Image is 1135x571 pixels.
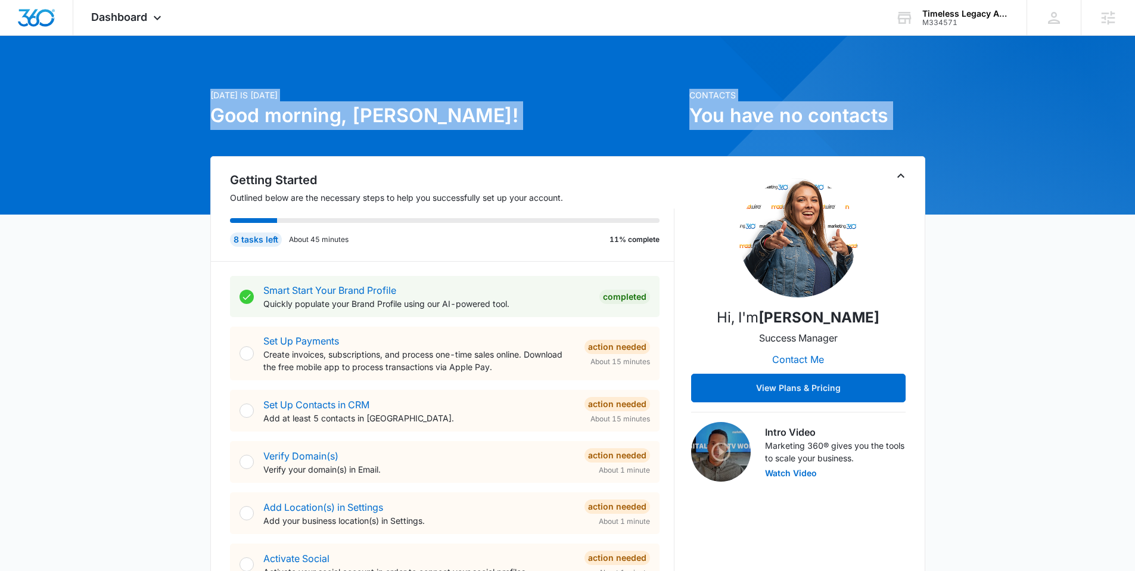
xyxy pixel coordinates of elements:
[230,232,282,247] div: 8 tasks left
[263,335,339,347] a: Set Up Payments
[922,18,1009,27] div: account id
[584,340,650,354] div: Action Needed
[765,425,906,439] h3: Intro Video
[922,9,1009,18] div: account name
[210,89,682,101] p: [DATE] is [DATE]
[584,499,650,514] div: Action Needed
[599,465,650,476] span: About 1 minute
[132,70,201,78] div: Keywords by Traffic
[19,31,29,41] img: website_grey.svg
[765,439,906,464] p: Marketing 360® gives you the tools to scale your business.
[230,171,674,189] h2: Getting Started
[590,414,650,424] span: About 15 minutes
[610,234,660,245] p: 11% complete
[45,70,107,78] div: Domain Overview
[689,101,925,130] h1: You have no contacts
[263,297,590,310] p: Quickly populate your Brand Profile using our AI-powered tool.
[210,101,682,130] h1: Good morning, [PERSON_NAME]!
[263,463,575,476] p: Verify your domain(s) in Email.
[691,422,751,482] img: Intro Video
[765,469,817,477] button: Watch Video
[584,397,650,411] div: Action Needed
[19,19,29,29] img: logo_orange.svg
[584,551,650,565] div: Action Needed
[691,374,906,402] button: View Plans & Pricing
[263,412,575,424] p: Add at least 5 contacts in [GEOGRAPHIC_DATA].
[91,11,147,23] span: Dashboard
[263,450,338,462] a: Verify Domain(s)
[263,514,575,527] p: Add your business location(s) in Settings.
[717,307,879,328] p: Hi, I'm
[263,284,396,296] a: Smart Start Your Brand Profile
[894,169,908,183] button: Toggle Collapse
[760,345,836,374] button: Contact Me
[31,31,131,41] div: Domain: [DOMAIN_NAME]
[263,553,329,564] a: Activate Social
[759,331,838,345] p: Success Manager
[739,178,858,297] img: Jenna Freeman
[32,69,42,79] img: tab_domain_overview_orange.svg
[263,501,383,513] a: Add Location(s) in Settings
[599,516,650,527] span: About 1 minute
[230,191,674,204] p: Outlined below are the necessary steps to help you successfully set up your account.
[689,89,925,101] p: Contacts
[584,448,650,463] div: Action Needed
[33,19,58,29] div: v 4.0.25
[263,399,369,411] a: Set Up Contacts in CRM
[590,356,650,367] span: About 15 minutes
[119,69,128,79] img: tab_keywords_by_traffic_grey.svg
[758,309,879,326] strong: [PERSON_NAME]
[599,290,650,304] div: Completed
[289,234,349,245] p: About 45 minutes
[263,348,575,373] p: Create invoices, subscriptions, and process one-time sales online. Download the free mobile app t...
